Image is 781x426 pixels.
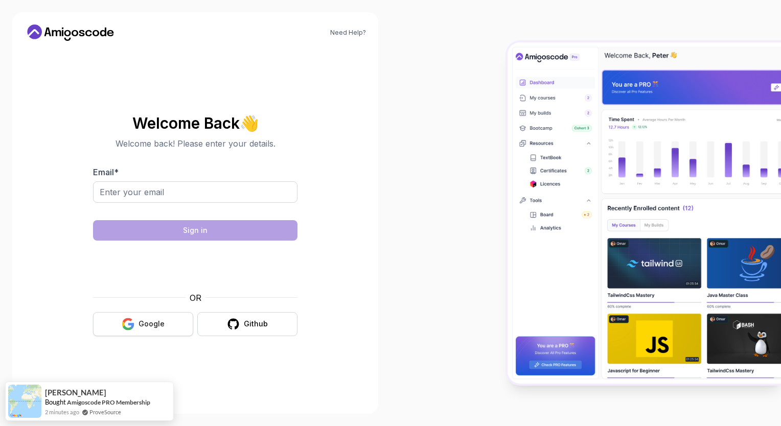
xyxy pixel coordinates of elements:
span: 2 minutes ago [45,408,79,416]
label: Email * [93,167,119,177]
button: Google [93,312,193,336]
a: ProveSource [89,409,121,415]
h2: Welcome Back [93,115,297,131]
a: Need Help? [330,29,366,37]
div: Sign in [183,225,208,235]
p: Welcome back! Please enter your details. [93,137,297,150]
button: Sign in [93,220,297,241]
span: [PERSON_NAME] [45,388,106,397]
input: Enter your email [93,181,297,203]
span: Bought [45,398,66,406]
img: Amigoscode Dashboard [508,42,781,383]
iframe: Widget containing checkbox for hCaptcha security challenge [118,247,272,286]
img: provesource social proof notification image [8,385,41,418]
span: 👋 [239,114,259,132]
a: Home link [25,25,117,41]
p: OR [190,292,201,304]
div: Google [139,319,165,329]
div: Github [244,319,268,329]
a: Amigoscode PRO Membership [67,398,150,406]
button: Github [197,312,297,336]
